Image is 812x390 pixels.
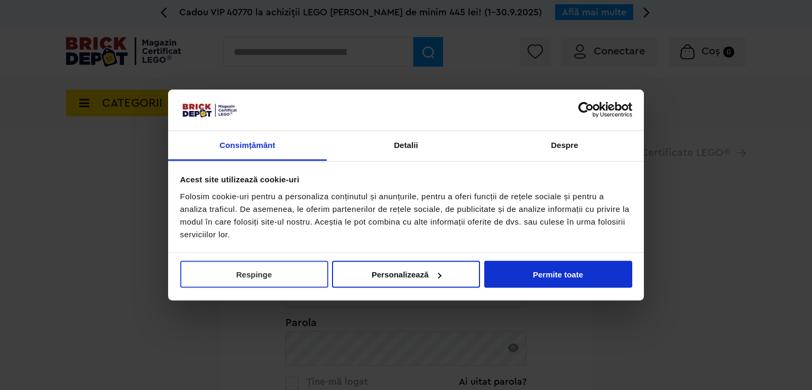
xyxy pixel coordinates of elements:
[332,261,480,288] button: Personalizează
[168,131,327,161] a: Consimțământ
[180,190,632,240] div: Folosim cookie-uri pentru a personaliza conținutul și anunțurile, pentru a oferi funcții de rețel...
[485,131,644,161] a: Despre
[180,261,328,288] button: Respinge
[540,102,632,118] a: Usercentrics Cookiebot - opens in a new window
[327,131,485,161] a: Detalii
[180,173,632,186] div: Acest site utilizează cookie-uri
[484,261,632,288] button: Permite toate
[180,101,238,118] img: siglă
